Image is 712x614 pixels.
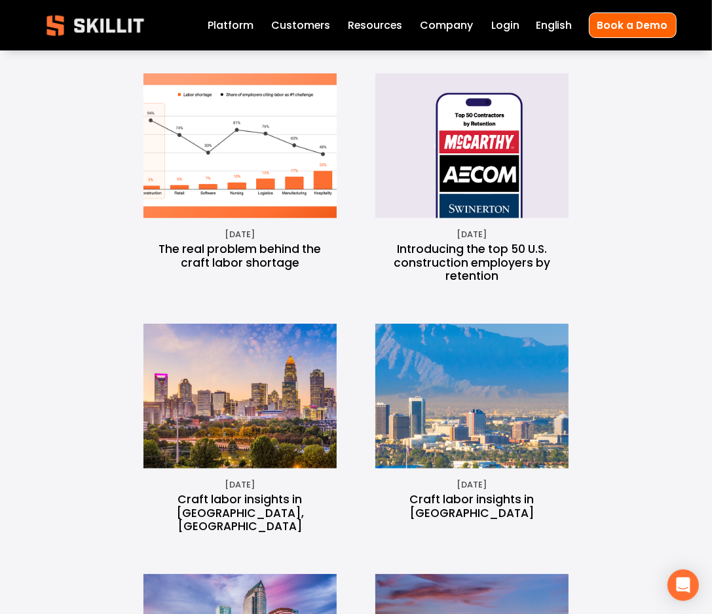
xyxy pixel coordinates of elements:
[363,73,581,218] img: Introducing the top 50 U.S. construction employers by retention
[491,16,519,34] a: Login
[457,479,487,491] time: [DATE]
[35,6,155,45] img: Skillit
[394,241,550,284] a: Introducing the top 50 U.S. construction employers by retention
[176,491,304,534] a: Craft labor insights in [GEOGRAPHIC_DATA], [GEOGRAPHIC_DATA]
[159,241,321,271] a: The real problem behind the craft labor shortage
[110,73,370,218] img: The real problem behind the craft labor shortage
[375,324,568,469] a: Craft labor insights in Phoenix
[143,324,336,469] a: Craft labor insights in Charlotte, NC
[589,12,677,38] a: Book a Demo
[271,16,330,34] a: Customers
[667,569,699,601] div: Open Intercom Messenger
[536,16,572,34] div: language picker
[348,16,402,34] a: folder dropdown
[348,18,402,33] span: Resources
[132,324,348,469] img: Craft labor insights in Charlotte, NC
[457,229,487,240] time: [DATE]
[409,491,534,521] a: Craft labor insights in [GEOGRAPHIC_DATA]
[536,18,572,33] span: English
[143,4,569,45] h1: Latest insights
[208,16,253,34] a: Platform
[225,479,255,491] time: [DATE]
[420,16,473,34] a: Company
[375,73,568,218] a: Introducing the top 50 U.S. construction employers by retention
[225,229,255,240] time: [DATE]
[143,73,336,218] a: The real problem behind the craft labor shortage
